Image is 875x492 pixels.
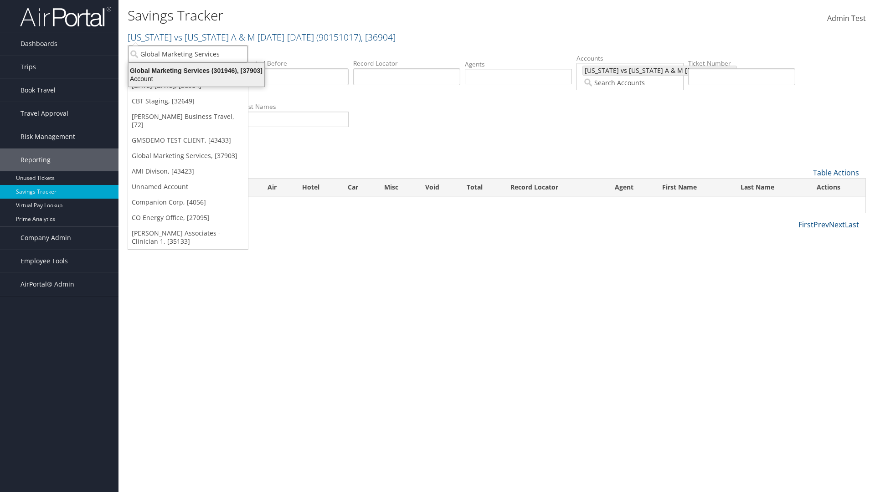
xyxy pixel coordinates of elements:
th: Car [340,179,376,196]
a: [US_STATE] vs [US_STATE] A & M [DATE]-[DATE] [128,31,396,43]
a: Last [845,220,859,230]
span: Travel Approval [21,102,68,125]
span: [US_STATE] vs [US_STATE] A & M [DATE]-[DATE] [583,66,728,75]
th: Void [417,179,458,196]
a: Table Actions [813,168,859,178]
img: airportal-logo.png [20,6,111,27]
a: [PERSON_NAME] Associates - Clinician 1, [35133] [128,225,248,249]
span: Employee Tools [21,250,68,272]
a: Global Marketing Services, [37903] [128,148,248,164]
div: Account [123,75,270,83]
input: Search Accounts [128,46,248,62]
label: Last Names [242,102,349,111]
th: Hotel [294,179,340,196]
label: Ticket Number [688,59,795,68]
span: Admin Test [827,13,866,23]
label: Created Before [242,59,349,68]
span: Risk Management [21,125,75,148]
a: GMSDEMO TEST CLIENT, [43433] [128,133,248,148]
th: First Name [654,179,732,196]
th: Actions [808,179,865,196]
label: Accounts [576,54,684,63]
h1: Savings Tracker [128,6,620,25]
span: Company Admin [21,226,71,249]
a: Prev [813,220,829,230]
a: CO Energy Office, [27095] [128,210,248,225]
th: Last Name [732,179,809,196]
th: Agent: activate to sort column descending [607,179,654,196]
span: Trips [21,56,36,78]
th: Misc [376,179,417,196]
th: Air [259,179,294,196]
td: No Savings Tracker records found [128,196,865,213]
a: Next [829,220,845,230]
a: [PERSON_NAME] Business Travel, [72] [128,109,248,133]
div: Global Marketing Services (301946), [37903] [123,67,270,75]
span: Book Travel [21,79,56,102]
span: ( 90151017 ) [316,31,361,43]
a: AMI Divison, [43423] [128,164,248,179]
span: Reporting [21,149,51,171]
a: First [798,220,813,230]
a: Companion Corp, [4056] [128,195,248,210]
a: Admin Test [827,5,866,33]
th: Record Locator: activate to sort column ascending [502,179,607,196]
input: Search Accounts [582,78,677,87]
a: CBT Staging, [32649] [128,93,248,109]
a: Unnamed Account [128,179,248,195]
th: Total [458,179,502,196]
span: Dashboards [21,32,57,55]
label: Agents [465,60,572,69]
label: Record Locator [353,59,460,68]
span: AirPortal® Admin [21,273,74,296]
span: , [ 36904 ] [361,31,396,43]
